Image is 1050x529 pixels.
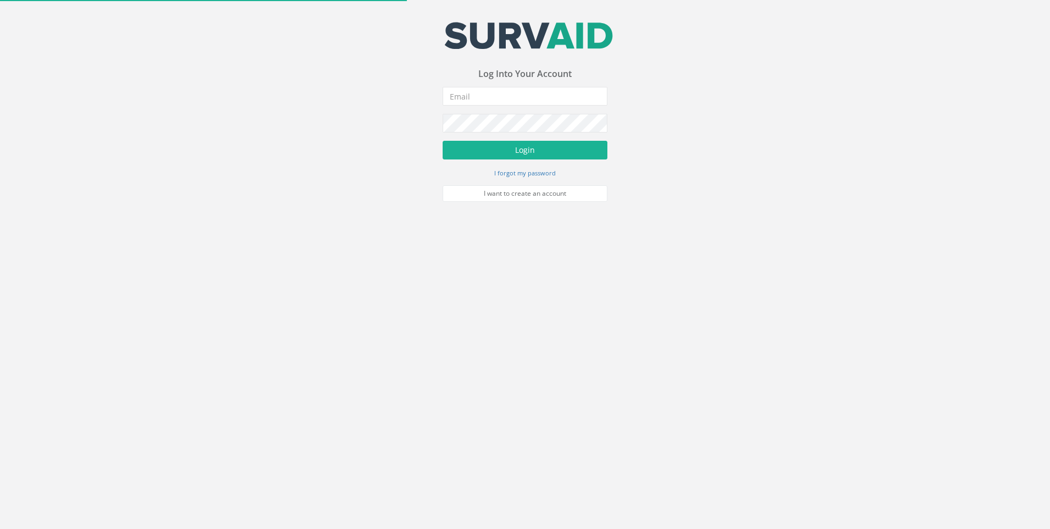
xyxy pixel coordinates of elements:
input: Email [443,87,607,106]
a: I want to create an account [443,185,607,202]
a: I forgot my password [494,168,556,178]
h3: Log Into Your Account [443,69,607,79]
small: I forgot my password [494,169,556,177]
button: Login [443,141,607,159]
